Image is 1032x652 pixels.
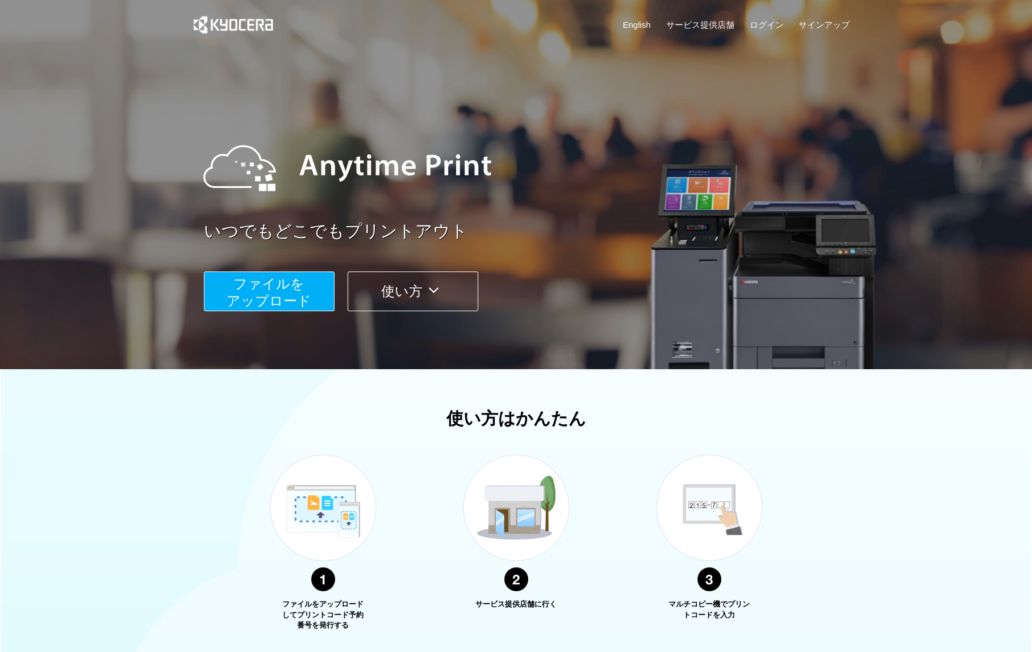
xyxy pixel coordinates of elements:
button: ファイルを​​アップロード [204,271,335,311]
a: サービス提供店舗 [666,19,734,31]
p: マルチコピー機でプリントコードを入力 [667,599,752,620]
span: ファイルを ​​アップロード [227,276,311,308]
a: English [623,19,651,31]
a: サインアップ [799,19,850,31]
a: いつでもどこでもプリントアウト [204,219,857,244]
p: サービス提供店舗に行く [474,599,559,610]
button: 使い方 [348,271,478,311]
p: ファイルをアップロードしてプリントコード予約番号を発行する [281,599,366,631]
a: ログイン [750,19,784,31]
